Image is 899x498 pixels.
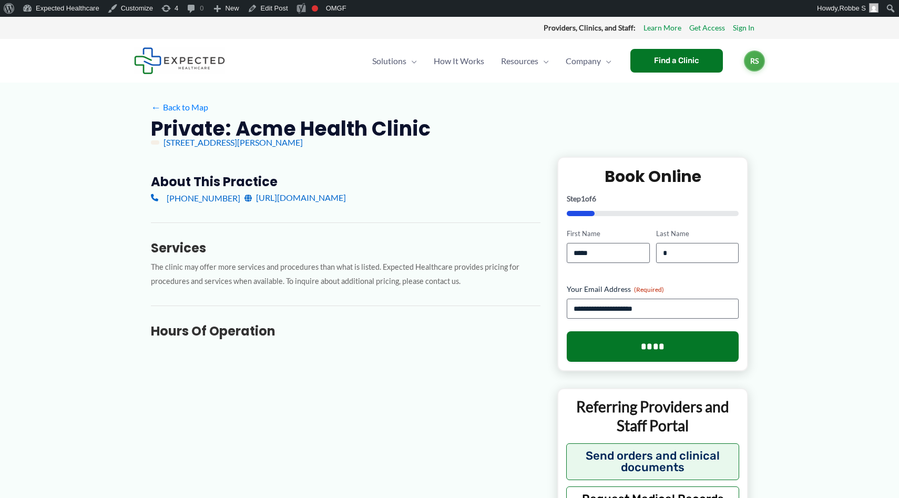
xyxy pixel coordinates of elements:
h2: Private: Acme Health Clinic [151,116,431,141]
span: 1 [581,194,585,203]
span: Company [566,43,601,79]
span: How It Works [434,43,484,79]
a: ←Back to Map [151,99,208,115]
p: Step of [567,195,739,202]
a: Get Access [689,21,725,35]
nav: Primary Site Navigation [364,43,620,79]
a: Find a Clinic [630,49,723,73]
label: Last Name [656,229,739,239]
a: SolutionsMenu Toggle [364,43,425,79]
span: ← [151,102,161,112]
h3: About this practice [151,174,540,190]
span: Menu Toggle [406,43,417,79]
a: RS [744,50,765,72]
span: 6 [592,194,596,203]
img: Expected Healthcare Logo - side, dark font, small [134,47,225,74]
a: Learn More [643,21,681,35]
p: The clinic may offer more services and procedures than what is listed. Expected Healthcare provid... [151,260,540,289]
h3: Hours of Operation [151,323,540,339]
p: Referring Providers and Staff Portal [566,397,739,435]
span: Resources [501,43,538,79]
a: [URL][DOMAIN_NAME] [244,190,346,206]
span: Menu Toggle [601,43,611,79]
a: CompanyMenu Toggle [557,43,620,79]
label: First Name [567,229,649,239]
a: ResourcesMenu Toggle [493,43,557,79]
label: Your Email Address [567,284,739,294]
span: (Required) [634,286,664,293]
strong: Providers, Clinics, and Staff: [544,23,636,32]
a: How It Works [425,43,493,79]
button: Send orders and clinical documents [566,443,739,480]
h3: Services [151,240,540,256]
span: Solutions [372,43,406,79]
span: Menu Toggle [538,43,549,79]
h2: Book Online [567,166,739,187]
span: Robbe S [839,4,866,12]
div: Focus keyphrase not set [312,5,318,12]
a: [PHONE_NUMBER] [151,190,240,206]
a: Sign In [733,21,754,35]
div: [STREET_ADDRESS][PERSON_NAME] [164,137,748,148]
